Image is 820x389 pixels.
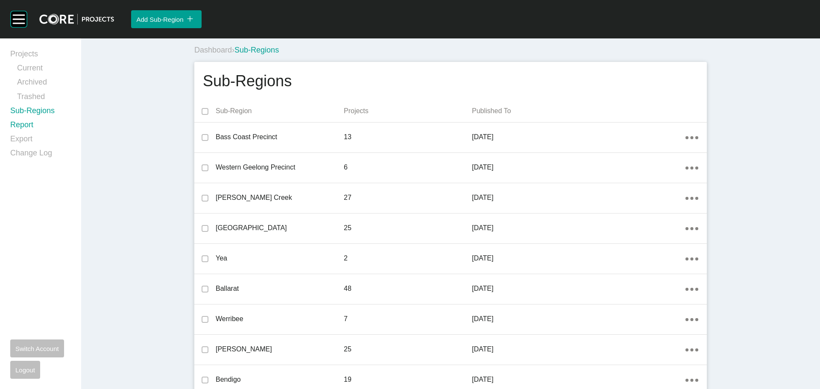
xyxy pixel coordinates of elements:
[216,106,344,116] p: Sub-Region
[472,314,685,324] p: [DATE]
[344,314,472,324] p: 7
[344,106,472,116] p: Projects
[10,148,71,162] a: Change Log
[17,77,71,91] a: Archived
[10,49,71,63] a: Projects
[472,223,685,233] p: [DATE]
[10,105,71,120] a: Sub-Regions
[232,46,234,54] span: ›
[131,10,201,28] button: Add Sub-Region
[344,284,472,293] p: 48
[203,70,292,92] h1: Sub-Regions
[344,345,472,354] p: 25
[344,193,472,202] p: 27
[10,134,71,148] a: Export
[10,120,71,134] a: Report
[10,361,40,379] button: Logout
[194,46,232,54] a: Dashboard
[17,91,71,105] a: Trashed
[216,223,344,233] p: [GEOGRAPHIC_DATA]
[39,14,114,25] img: core-logo-dark.3138cae2.png
[216,132,344,142] p: Bass Coast Precinct
[234,46,279,54] span: Sub-Regions
[216,193,344,202] p: [PERSON_NAME] Creek
[17,63,71,77] a: Current
[15,345,59,352] span: Switch Account
[216,254,344,263] p: Yea
[10,339,64,357] button: Switch Account
[472,163,685,172] p: [DATE]
[15,366,35,374] span: Logout
[136,16,183,23] span: Add Sub-Region
[216,284,344,293] p: Ballarat
[472,193,685,202] p: [DATE]
[472,254,685,263] p: [DATE]
[472,345,685,354] p: [DATE]
[472,106,685,116] p: Published To
[216,345,344,354] p: [PERSON_NAME]
[344,375,472,384] p: 19
[472,375,685,384] p: [DATE]
[344,132,472,142] p: 13
[344,254,472,263] p: 2
[472,132,685,142] p: [DATE]
[344,223,472,233] p: 25
[344,163,472,172] p: 6
[216,314,344,324] p: Werribee
[472,284,685,293] p: [DATE]
[216,163,344,172] p: Western Geelong Precinct
[216,375,344,384] p: Bendigo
